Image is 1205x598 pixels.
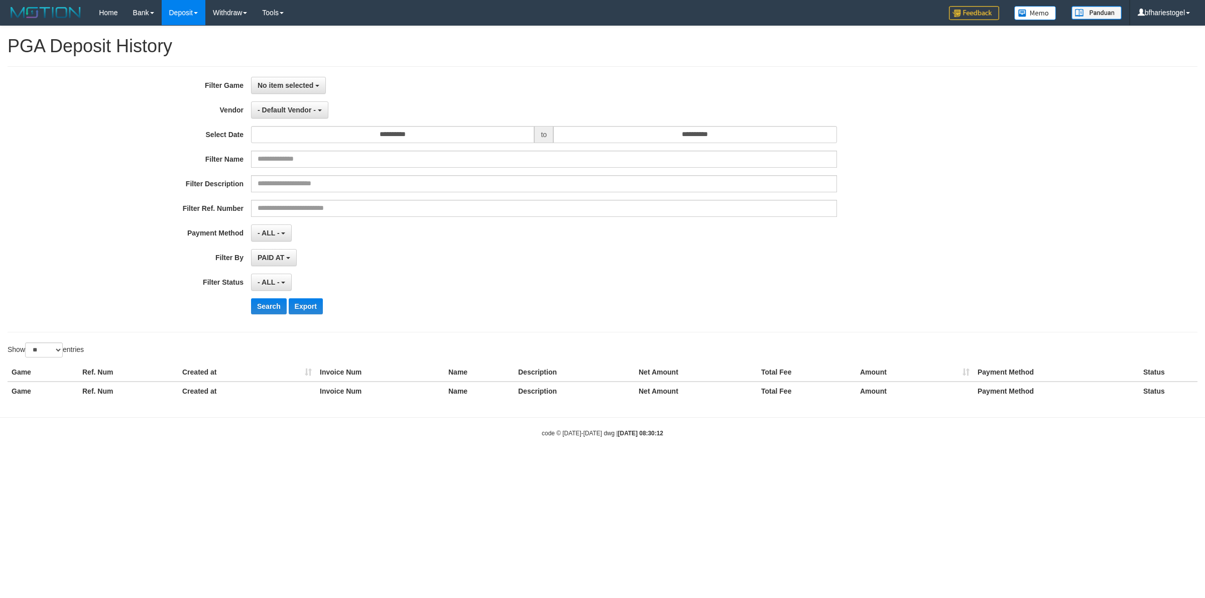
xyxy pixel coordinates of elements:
th: Amount [856,363,974,382]
th: Net Amount [635,363,757,382]
th: Payment Method [974,363,1139,382]
button: Export [289,298,323,314]
th: Created at [178,363,316,382]
th: Status [1139,363,1197,382]
button: - Default Vendor - [251,101,328,118]
th: Net Amount [635,382,757,400]
span: to [534,126,553,143]
th: Invoice Num [316,363,444,382]
th: Game [8,382,78,400]
th: Description [514,382,635,400]
th: Name [444,363,514,382]
button: No item selected [251,77,326,94]
label: Show entries [8,342,84,357]
span: - Default Vendor - [258,106,316,114]
th: Ref. Num [78,363,178,382]
th: Description [514,363,635,382]
th: Amount [856,382,974,400]
th: Ref. Num [78,382,178,400]
th: Total Fee [757,382,856,400]
img: MOTION_logo.png [8,5,84,20]
button: PAID AT [251,249,297,266]
img: Button%20Memo.svg [1014,6,1056,20]
img: Feedback.jpg [949,6,999,20]
span: - ALL - [258,278,280,286]
th: Name [444,382,514,400]
th: Game [8,363,78,382]
select: Showentries [25,342,63,357]
th: Payment Method [974,382,1139,400]
th: Status [1139,382,1197,400]
button: - ALL - [251,274,292,291]
button: Search [251,298,287,314]
h1: PGA Deposit History [8,36,1197,56]
strong: [DATE] 08:30:12 [618,430,663,437]
th: Invoice Num [316,382,444,400]
button: - ALL - [251,224,292,242]
span: No item selected [258,81,313,89]
img: panduan.png [1071,6,1122,20]
th: Created at [178,382,316,400]
span: - ALL - [258,229,280,237]
small: code © [DATE]-[DATE] dwg | [542,430,663,437]
th: Total Fee [757,363,856,382]
span: PAID AT [258,254,284,262]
